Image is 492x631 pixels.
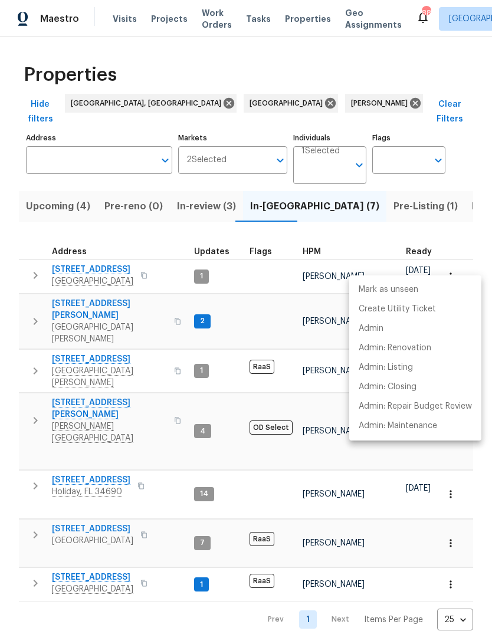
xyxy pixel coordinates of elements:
[359,420,437,432] p: Admin: Maintenance
[359,284,418,296] p: Mark as unseen
[359,303,436,315] p: Create Utility Ticket
[359,342,431,354] p: Admin: Renovation
[359,381,416,393] p: Admin: Closing
[359,323,383,335] p: Admin
[359,400,472,413] p: Admin: Repair Budget Review
[359,361,413,374] p: Admin: Listing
